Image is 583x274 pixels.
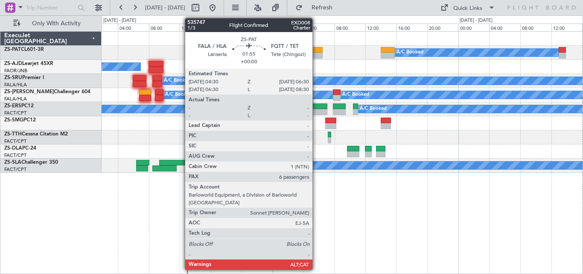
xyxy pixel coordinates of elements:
[103,17,136,24] div: [DATE] - [DATE]
[242,24,273,31] div: 20:00
[4,103,21,109] span: ZS-ERS
[149,24,180,31] div: 08:00
[4,132,68,137] a: ZS-TTHCessna Citation M2
[4,61,53,66] a: ZS-AJDLearjet 45XR
[4,152,26,159] a: FACT/CPT
[520,24,551,31] div: 08:00
[335,24,366,31] div: 08:00
[4,89,90,94] a: ZS-[PERSON_NAME]Challenger 604
[453,4,482,13] div: Quick Links
[4,118,23,123] span: ZS-SMG
[4,138,26,144] a: FACT/CPT
[4,160,21,165] span: ZS-SLA
[291,1,343,15] button: Refresh
[165,88,192,101] div: A/C Booked
[274,17,307,24] div: [DATE] - [DATE]
[273,24,304,31] div: 00:00
[4,68,27,74] a: FAOR/JNB
[458,24,490,31] div: 00:00
[4,47,21,52] span: ZS-PAT
[4,146,36,151] a: ZS-DLAPC-24
[180,24,211,31] div: 12:00
[4,75,22,80] span: ZS-SRU
[26,1,75,14] input: Trip Number
[9,17,93,30] button: Only With Activity
[4,96,27,102] a: FALA/HLA
[365,24,396,31] div: 12:00
[4,89,54,94] span: ZS-[PERSON_NAME]
[22,21,90,27] span: Only With Activity
[489,24,520,31] div: 04:00
[342,88,369,101] div: A/C Booked
[4,118,36,123] a: ZS-SMGPC12
[4,132,22,137] span: ZS-TTH
[4,146,22,151] span: ZS-DLA
[4,110,26,116] a: FACT/CPT
[551,24,583,31] div: 12:00
[145,4,185,12] span: [DATE] - [DATE]
[211,24,242,31] div: 16:00
[460,17,493,24] div: [DATE] - [DATE]
[260,159,287,172] div: A/C Booked
[304,5,340,11] span: Refresh
[4,47,44,52] a: ZS-PATCL601-3R
[4,75,44,80] a: ZS-SRUPremier I
[118,24,149,31] div: 04:00
[396,46,423,59] div: A/C Booked
[427,24,458,31] div: 20:00
[303,24,335,31] div: 04:00
[4,160,58,165] a: ZS-SLAChallenger 350
[4,82,27,88] a: FALA/HLA
[4,166,26,173] a: FACT/CPT
[436,1,499,15] button: Quick Links
[164,74,191,87] div: A/C Booked
[4,103,34,109] a: ZS-ERSPC12
[360,103,387,115] div: A/C Booked
[87,24,118,31] div: 00:00
[396,24,428,31] div: 16:00
[4,61,22,66] span: ZS-AJD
